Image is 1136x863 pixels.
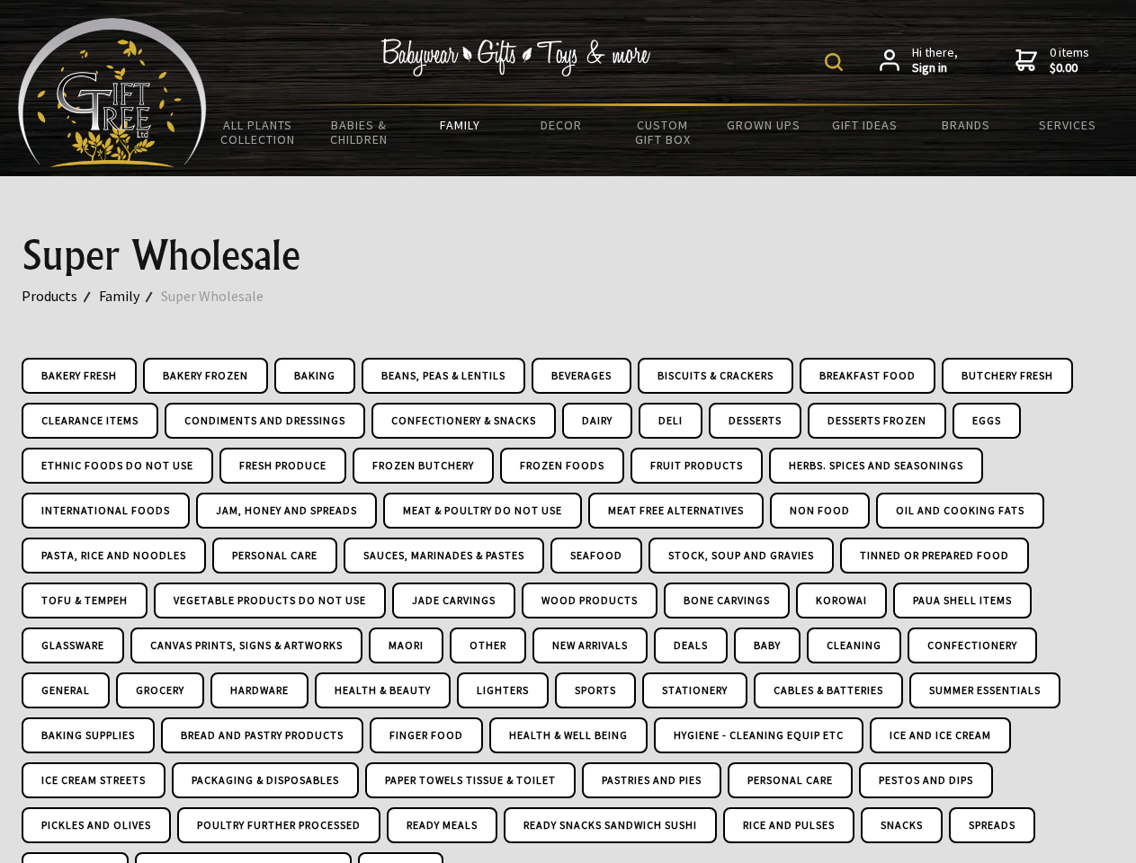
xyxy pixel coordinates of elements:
a: Babies & Children [309,106,410,158]
a: Health & Beauty [315,672,451,708]
a: Jam, Honey and Spreads [196,493,377,529]
a: Meat Free Alternatives [588,493,764,529]
a: Bone Carvings [664,583,790,618]
a: Spreads [949,807,1035,843]
a: Lighters [457,672,549,708]
a: Services [1017,106,1119,144]
a: Tofu & Tempeh [22,583,148,618]
span: 0 items [1050,44,1089,76]
a: All Plants Collection [207,106,309,158]
a: Cleaning [807,627,901,663]
a: Grown Ups [713,106,815,144]
a: Ready Snacks Sandwich Sushi [504,807,717,843]
a: Beans, Peas & Lentils [362,358,525,394]
a: Custom Gift Box [612,106,713,158]
a: Hi there,Sign in [880,45,958,76]
a: Ready Meals [387,807,497,843]
a: Other [450,627,526,663]
a: Pasta, Rice and Noodles [22,538,206,574]
a: Fresh Produce [219,448,346,484]
a: Stock, Soup and Gravies [649,538,834,574]
a: Rice And Pulses [723,807,854,843]
a: Oil and Cooking Fats [876,493,1044,529]
a: Cables & Batteries [754,672,903,708]
a: Condiments and Dressings [165,403,365,439]
a: Dairy [562,403,632,439]
a: Personal Care [212,538,337,574]
span: Hi there, [912,45,958,76]
a: Hardware [210,672,309,708]
a: Desserts [709,403,801,439]
a: Tinned or Prepared Food [840,538,1029,574]
a: Gift Ideas [814,106,916,144]
a: Sports [555,672,636,708]
a: Breakfast Food [800,358,935,394]
a: Desserts Frozen [808,403,946,439]
a: Deli [639,403,702,439]
a: Pastries And Pies [582,762,721,798]
a: Snacks [861,807,943,843]
a: Bread And Pastry Products [161,717,363,753]
a: Stationery [642,672,747,708]
a: Baby [734,627,801,663]
a: Finger Food [370,717,483,753]
a: Meat & Poultry DO NOT USE [383,493,582,529]
a: Paua Shell Items [893,583,1032,618]
a: Frozen Butchery [353,448,494,484]
a: Vegetable Products DO NOT USE [154,583,386,618]
a: Fruit Products [631,448,763,484]
a: Clearance Items [22,403,158,439]
a: Sauces, Marinades & Pastes [344,538,544,574]
a: General [22,672,110,708]
a: Herbs. Spices and Seasonings [769,448,983,484]
a: Canvas Prints, Signs & Artworks [130,627,362,663]
a: International Foods [22,493,190,529]
a: Hygiene - Cleaning Equip Etc [654,717,863,753]
a: Pickles And Olives [22,807,171,843]
a: Summer Essentials [909,672,1060,708]
a: Korowai [796,583,887,618]
a: Eggs [953,403,1021,439]
a: Family [99,284,161,307]
a: Poultry Further Processed [177,807,380,843]
a: Glassware [22,627,124,663]
a: Biscuits & Crackers [638,358,793,394]
a: Ice And Ice Cream [870,717,1011,753]
a: Products [22,284,99,307]
a: Pestos And Dips [859,762,993,798]
a: New Arrivals [532,627,648,663]
a: Butchery Fresh [942,358,1073,394]
a: Baking Supplies [22,717,155,753]
a: Ethnic Foods DO NOT USE [22,448,213,484]
a: Grocery [116,672,204,708]
h1: Super Wholesale [22,234,1115,277]
a: Non Food [770,493,870,529]
a: 0 items$0.00 [1015,45,1089,76]
img: product search [825,53,843,71]
a: Jade Carvings [392,583,515,618]
a: Packaging & Disposables [172,762,359,798]
strong: $0.00 [1050,60,1089,76]
a: Confectionery [908,627,1037,663]
a: Wood Products [522,583,657,618]
a: Frozen Foods [500,448,624,484]
a: Personal Care [728,762,853,798]
a: Decor [511,106,613,144]
a: Baking [274,358,355,394]
a: Paper Towels Tissue & Toilet [365,762,576,798]
a: Brands [916,106,1017,144]
a: Ice Cream Streets [22,762,165,798]
a: Super Wholesale [161,284,285,307]
strong: Sign in [912,60,958,76]
a: Confectionery & Snacks [371,403,556,439]
a: Maori [369,627,443,663]
a: Deals [654,627,728,663]
a: Bakery Frozen [143,358,268,394]
img: Babywear - Gifts - Toys & more [381,39,651,76]
img: Babyware - Gifts - Toys and more... [18,18,207,167]
a: Health & Well Being [489,717,648,753]
a: Beverages [532,358,631,394]
a: Family [409,106,511,144]
a: Bakery Fresh [22,358,137,394]
a: Seafood [550,538,642,574]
